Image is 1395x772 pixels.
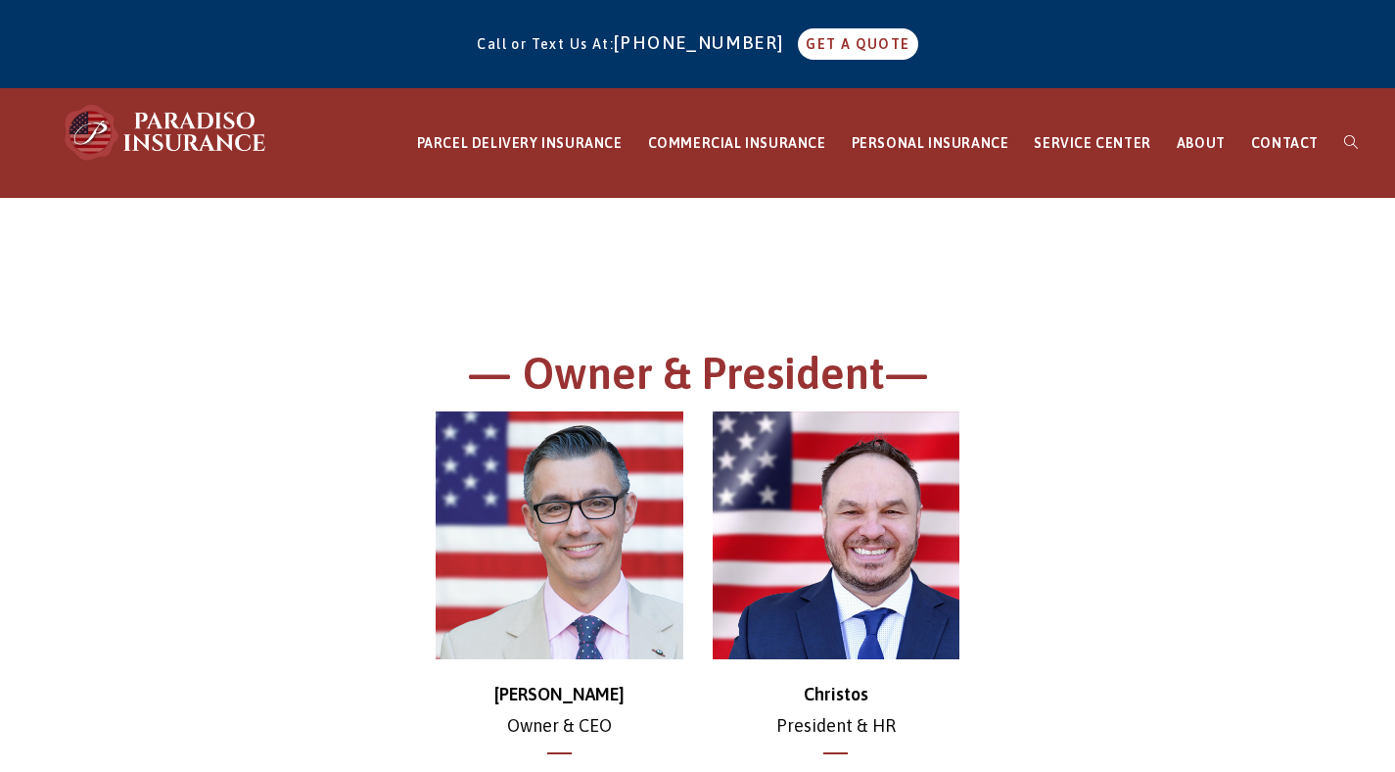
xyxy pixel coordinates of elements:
[614,32,794,53] a: [PHONE_NUMBER]
[1177,135,1226,151] span: ABOUT
[1251,135,1319,151] span: CONTACT
[713,411,960,659] img: Christos_500x500
[59,103,274,162] img: Paradiso Insurance
[436,411,683,659] img: chris-500x500 (1)
[1021,89,1163,198] a: SERVICE CENTER
[852,135,1009,151] span: PERSONAL INSURANCE
[839,89,1022,198] a: PERSONAL INSURANCE
[494,684,625,704] strong: [PERSON_NAME]
[713,679,960,743] p: President & HR
[1164,89,1238,198] a: ABOUT
[1034,135,1150,151] span: SERVICE CENTER
[477,36,614,52] span: Call or Text Us At:
[160,345,1236,412] h1: — Owner & President—
[417,135,623,151] span: PARCEL DELIVERY INSURANCE
[436,679,683,743] p: Owner & CEO
[635,89,839,198] a: COMMERCIAL INSURANCE
[1238,89,1331,198] a: CONTACT
[804,684,868,704] strong: Christos
[648,135,826,151] span: COMMERCIAL INSURANCE
[798,28,917,60] a: GET A QUOTE
[404,89,635,198] a: PARCEL DELIVERY INSURANCE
